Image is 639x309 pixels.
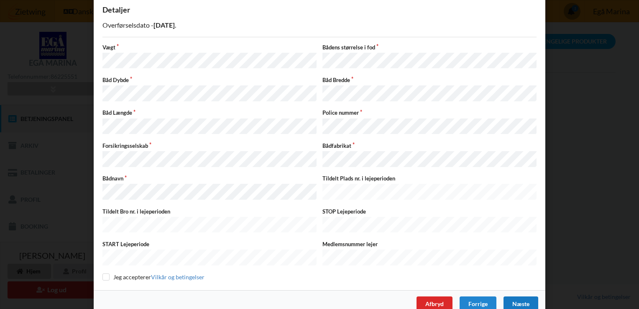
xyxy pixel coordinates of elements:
[102,5,537,15] div: Detaljer
[102,208,317,215] label: Tildelt Bro nr. i lejeperioden
[102,142,317,149] label: Forsikringsselskab
[102,240,317,248] label: START Lejeperiode
[102,175,317,182] label: Bådnavn
[322,175,537,182] label: Tildelt Plads nr. i lejeperioden
[322,44,537,51] label: Bådens størrelse i fod
[151,273,204,281] a: Vilkår og betingelser
[102,109,317,116] label: Båd Længde
[102,21,537,30] p: Overførselsdato - .
[322,76,537,84] label: Båd Bredde
[102,44,317,51] label: Vægt
[322,208,537,215] label: STOP Lejeperiode
[322,109,537,116] label: Police nummer
[102,76,317,84] label: Båd Dybde
[322,142,537,149] label: Bådfabrikat
[153,21,175,29] b: [DATE]
[322,240,537,248] label: Medlemsnummer lejer
[102,273,204,281] label: Jeg accepterer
